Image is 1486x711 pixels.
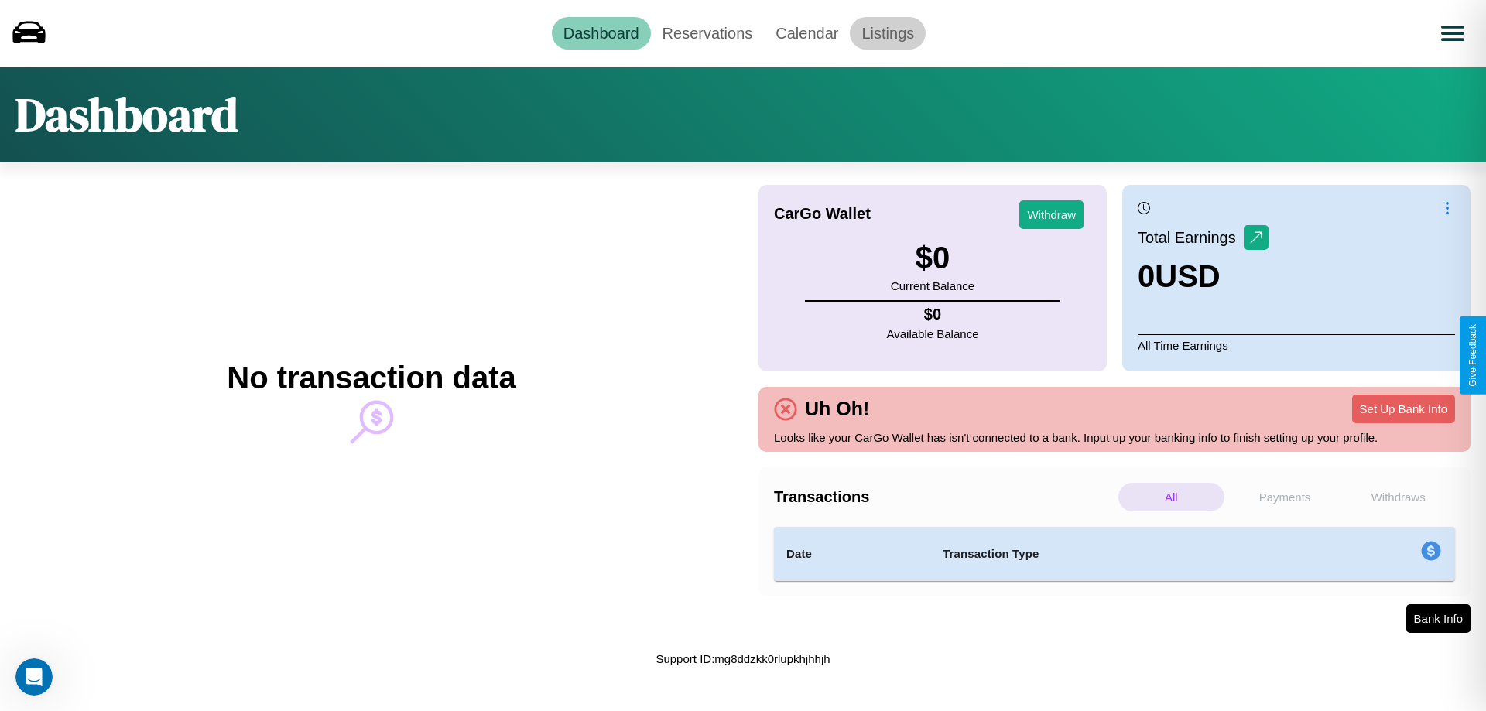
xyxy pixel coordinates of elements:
iframe: Intercom live chat [15,658,53,696]
h4: Transactions [774,488,1114,506]
h4: $ 0 [887,306,979,323]
button: Set Up Bank Info [1352,395,1455,423]
p: Total Earnings [1138,224,1244,251]
button: Open menu [1431,12,1474,55]
button: Bank Info [1406,604,1471,633]
p: Withdraws [1345,483,1451,511]
p: All [1118,483,1224,511]
p: Available Balance [887,323,979,344]
h4: Date [786,545,918,563]
p: Looks like your CarGo Wallet has isn't connected to a bank. Input up your banking info to finish ... [774,427,1455,448]
h2: No transaction data [227,361,515,395]
p: Payments [1232,483,1338,511]
a: Dashboard [552,17,651,50]
h3: $ 0 [891,241,974,275]
a: Calendar [764,17,850,50]
h4: Uh Oh! [797,398,877,420]
a: Listings [850,17,926,50]
a: Reservations [651,17,765,50]
h4: Transaction Type [943,545,1294,563]
div: Give Feedback [1467,324,1478,387]
button: Withdraw [1019,200,1084,229]
p: Current Balance [891,275,974,296]
p: Support ID: mg8ddzkk0rlupkhjhhjh [656,648,830,669]
h1: Dashboard [15,83,238,146]
h4: CarGo Wallet [774,205,871,223]
h3: 0 USD [1138,259,1269,294]
table: simple table [774,527,1455,581]
p: All Time Earnings [1138,334,1455,356]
